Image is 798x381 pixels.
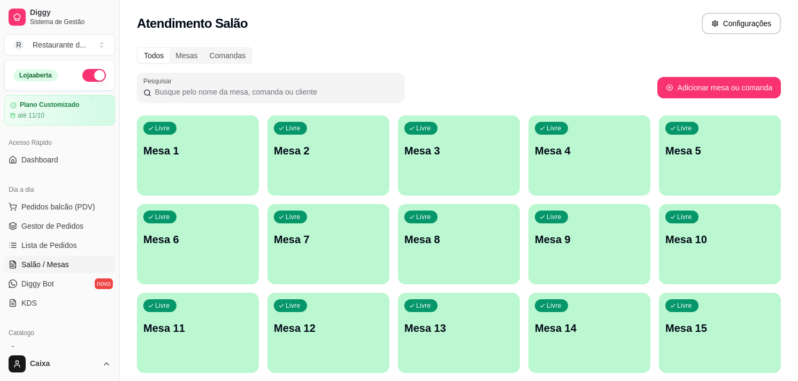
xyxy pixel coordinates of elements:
[137,204,259,284] button: LivreMesa 6
[13,40,24,50] span: R
[143,232,252,247] p: Mesa 6
[547,301,562,310] p: Livre
[4,256,115,273] a: Salão / Mesas
[657,77,781,98] button: Adicionar mesa ou comanda
[4,151,115,168] a: Dashboard
[33,40,86,50] div: Restaurante d ...
[677,213,692,221] p: Livre
[267,204,389,284] button: LivreMesa 7
[4,217,115,235] a: Gestor de Pedidos
[665,321,774,336] p: Mesa 15
[21,240,77,251] span: Lista de Pedidos
[18,111,44,120] article: até 11/10
[535,232,644,247] p: Mesa 9
[267,115,389,196] button: LivreMesa 2
[21,201,95,212] span: Pedidos balcão (PDV)
[4,198,115,215] button: Pedidos balcão (PDV)
[4,181,115,198] div: Dia a dia
[274,143,383,158] p: Mesa 2
[404,321,513,336] p: Mesa 13
[4,294,115,312] a: KDS
[286,213,301,221] p: Livre
[535,321,644,336] p: Mesa 14
[665,143,774,158] p: Mesa 5
[155,301,170,310] p: Livre
[702,13,781,34] button: Configurações
[137,115,259,196] button: LivreMesa 1
[138,48,170,63] div: Todos
[155,124,170,133] p: Livre
[665,232,774,247] p: Mesa 10
[398,115,520,196] button: LivreMesa 3
[4,341,115,359] a: Produtos
[274,232,383,247] p: Mesa 7
[21,259,69,270] span: Salão / Mesas
[398,293,520,373] button: LivreMesa 13
[30,18,111,26] span: Sistema de Gestão
[659,293,781,373] button: LivreMesa 15
[528,204,650,284] button: LivreMesa 9
[274,321,383,336] p: Mesa 12
[21,278,54,289] span: Diggy Bot
[547,213,562,221] p: Livre
[677,124,692,133] p: Livre
[204,48,252,63] div: Comandas
[4,324,115,341] div: Catálogo
[13,69,58,81] div: Loja aberta
[20,101,79,109] article: Plano Customizado
[547,124,562,133] p: Livre
[4,34,115,56] button: Select a team
[143,143,252,158] p: Mesa 1
[404,232,513,247] p: Mesa 8
[30,8,111,18] span: Diggy
[416,301,431,310] p: Livre
[659,204,781,284] button: LivreMesa 10
[659,115,781,196] button: LivreMesa 5
[4,275,115,292] a: Diggy Botnovo
[416,213,431,221] p: Livre
[286,124,301,133] p: Livre
[286,301,301,310] p: Livre
[528,293,650,373] button: LivreMesa 14
[143,321,252,336] p: Mesa 11
[528,115,650,196] button: LivreMesa 4
[416,124,431,133] p: Livre
[21,221,83,231] span: Gestor de Pedidos
[4,237,115,254] a: Lista de Pedidos
[404,143,513,158] p: Mesa 3
[535,143,644,158] p: Mesa 4
[21,154,58,165] span: Dashboard
[137,293,259,373] button: LivreMesa 11
[398,204,520,284] button: LivreMesa 8
[82,69,106,82] button: Alterar Status
[267,293,389,373] button: LivreMesa 12
[4,4,115,30] a: DiggySistema de Gestão
[151,87,398,97] input: Pesquisar
[4,95,115,126] a: Plano Customizadoaté 11/10
[170,48,203,63] div: Mesas
[21,345,51,355] span: Produtos
[677,301,692,310] p: Livre
[30,359,98,369] span: Caixa
[4,351,115,377] button: Caixa
[155,213,170,221] p: Livre
[143,76,175,85] label: Pesquisar
[137,15,248,32] h2: Atendimento Salão
[4,134,115,151] div: Acesso Rápido
[21,298,37,308] span: KDS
